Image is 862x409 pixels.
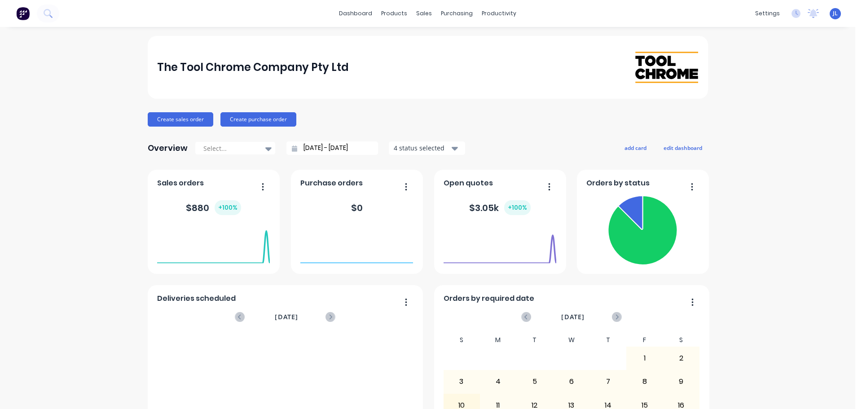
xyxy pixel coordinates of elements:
span: JL [833,9,838,18]
a: dashboard [334,7,377,20]
div: 6 [554,370,589,393]
div: products [377,7,412,20]
div: 2 [663,347,699,369]
div: T [516,334,553,347]
div: T [589,334,626,347]
button: edit dashboard [658,142,708,154]
div: $ 880 [186,200,241,215]
span: [DATE] [275,312,298,322]
div: 1 [627,347,663,369]
div: + 100 % [215,200,241,215]
button: 4 status selected [389,141,465,155]
span: Purchase orders [300,178,363,189]
div: + 100 % [504,200,531,215]
button: add card [619,142,652,154]
div: 7 [590,370,626,393]
span: Open quotes [444,178,493,189]
div: The Tool Chrome Company Pty Ltd [157,58,349,76]
div: M [480,334,517,347]
div: S [443,334,480,347]
div: 5 [517,370,553,393]
div: 9 [663,370,699,393]
div: W [553,334,590,347]
div: F [626,334,663,347]
img: Factory [16,7,30,20]
span: [DATE] [561,312,585,322]
div: settings [751,7,784,20]
div: 4 [480,370,516,393]
div: $ 0 [351,201,363,215]
div: productivity [477,7,521,20]
div: 3 [444,370,479,393]
div: sales [412,7,436,20]
span: Orders by status [586,178,650,189]
img: The Tool Chrome Company Pty Ltd [635,52,698,83]
span: Orders by required date [444,293,534,304]
button: Create sales order [148,112,213,127]
div: $ 3.05k [469,200,531,215]
span: Deliveries scheduled [157,293,236,304]
div: purchasing [436,7,477,20]
span: Sales orders [157,178,204,189]
div: Overview [148,139,188,157]
button: Create purchase order [220,112,296,127]
div: 4 status selected [394,143,450,153]
div: S [663,334,699,347]
div: 8 [627,370,663,393]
